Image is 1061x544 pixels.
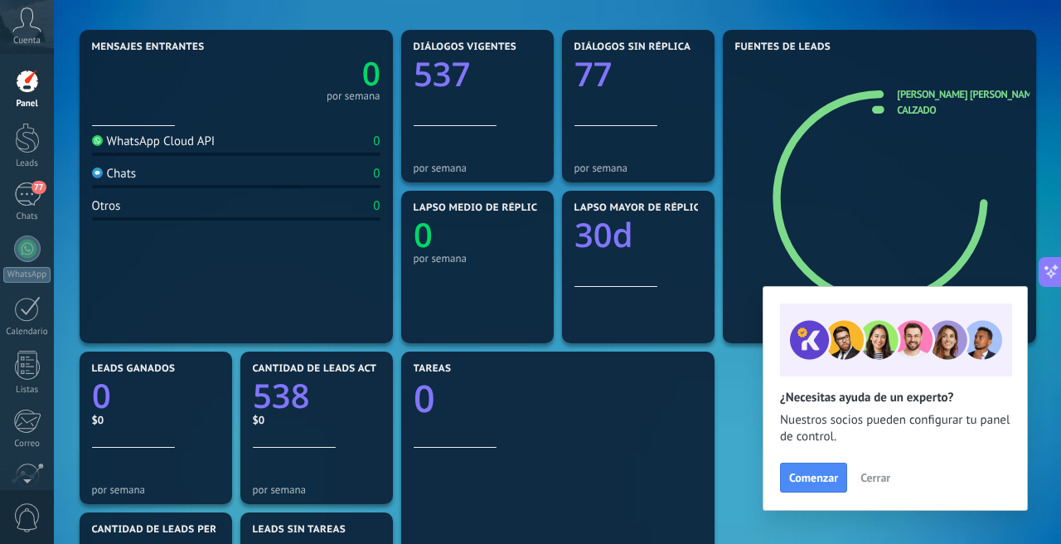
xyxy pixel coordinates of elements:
[574,211,702,257] a: 30d
[414,202,545,214] span: Lapso medio de réplica
[236,51,380,95] a: 0
[92,483,220,496] div: por semana
[574,162,702,174] div: por semana
[3,327,51,338] div: Calendario
[780,390,1010,406] h2: ¿Necesitas ayuda de un experto?
[414,373,435,424] text: 0
[3,158,51,169] div: Leads
[735,41,831,53] span: Fuentes de leads
[414,41,517,53] span: Diálogos vigentes
[574,41,691,53] span: Diálogos sin réplica
[253,372,380,418] a: 538
[574,202,706,214] span: Lapso mayor de réplica
[414,252,541,265] div: por semana
[92,198,121,214] div: Otros
[3,211,51,222] div: Chats
[373,134,380,149] div: 0
[853,465,898,490] button: Cerrar
[574,51,613,96] text: 77
[373,198,380,214] div: 0
[373,166,380,182] div: 0
[780,412,1010,445] span: Nuestros socios pueden configurar tu panel de control.
[3,385,51,396] div: Listas
[253,372,310,418] text: 538
[253,524,346,536] span: Leads sin tareas
[414,211,433,257] text: 0
[92,372,111,418] text: 0
[92,524,250,536] span: Cantidad de leads perdidos
[253,483,380,496] div: por semana
[92,166,137,182] div: Chats
[92,168,103,178] img: Chats
[414,373,702,424] a: 0
[253,363,401,375] span: Cantidad de leads activos
[31,181,46,194] span: 77
[3,267,51,283] div: WhatsApp
[3,99,51,109] div: Panel
[897,87,1039,100] a: [PERSON_NAME] [PERSON_NAME]
[13,36,41,46] span: Cuenta
[574,211,633,257] text: 30d
[414,363,452,375] span: Tareas
[253,413,380,427] div: $0
[780,463,847,493] button: Comenzar
[327,92,380,100] div: por semana
[414,51,471,96] text: 537
[361,51,380,95] text: 0
[92,413,220,427] div: $0
[3,439,51,449] div: Correo
[92,372,220,418] a: 0
[92,135,103,146] img: WhatsApp Cloud API
[92,363,176,375] span: Leads ganados
[92,134,216,149] div: WhatsApp Cloud API
[860,472,890,483] span: Cerrar
[92,41,205,53] span: Mensajes entrantes
[789,472,838,483] span: Comenzar
[414,162,541,174] div: por semana
[897,104,936,117] a: Calzado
